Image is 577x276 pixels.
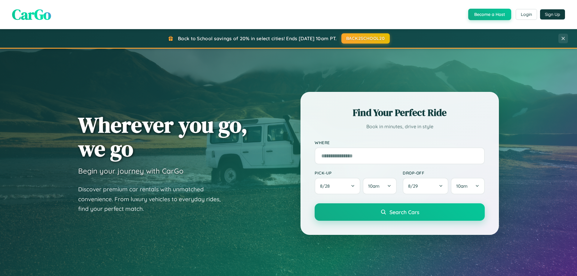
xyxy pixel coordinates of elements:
label: Drop-off [403,170,485,175]
button: 10am [451,178,485,194]
h2: Find Your Perfect Ride [315,106,485,119]
button: Search Cars [315,203,485,221]
span: 10am [368,183,380,189]
span: CarGo [12,5,51,24]
button: Become a Host [468,9,511,20]
button: 8/29 [403,178,448,194]
button: Sign Up [540,9,565,20]
span: 10am [456,183,468,189]
h1: Wherever you go, we go [78,113,248,160]
button: 8/28 [315,178,360,194]
label: Where [315,140,485,145]
span: Search Cars [389,209,419,215]
button: 10am [363,178,397,194]
p: Discover premium car rentals with unmatched convenience. From luxury vehicles to everyday rides, ... [78,184,228,214]
h3: Begin your journey with CarGo [78,166,184,175]
span: Back to School savings of 20% in select cities! Ends [DATE] 10am PT. [178,35,337,41]
span: 8 / 28 [320,183,333,189]
button: BACK2SCHOOL20 [341,33,390,44]
button: Login [516,9,537,20]
label: Pick-up [315,170,397,175]
span: 8 / 29 [408,183,421,189]
p: Book in minutes, drive in style [315,122,485,131]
